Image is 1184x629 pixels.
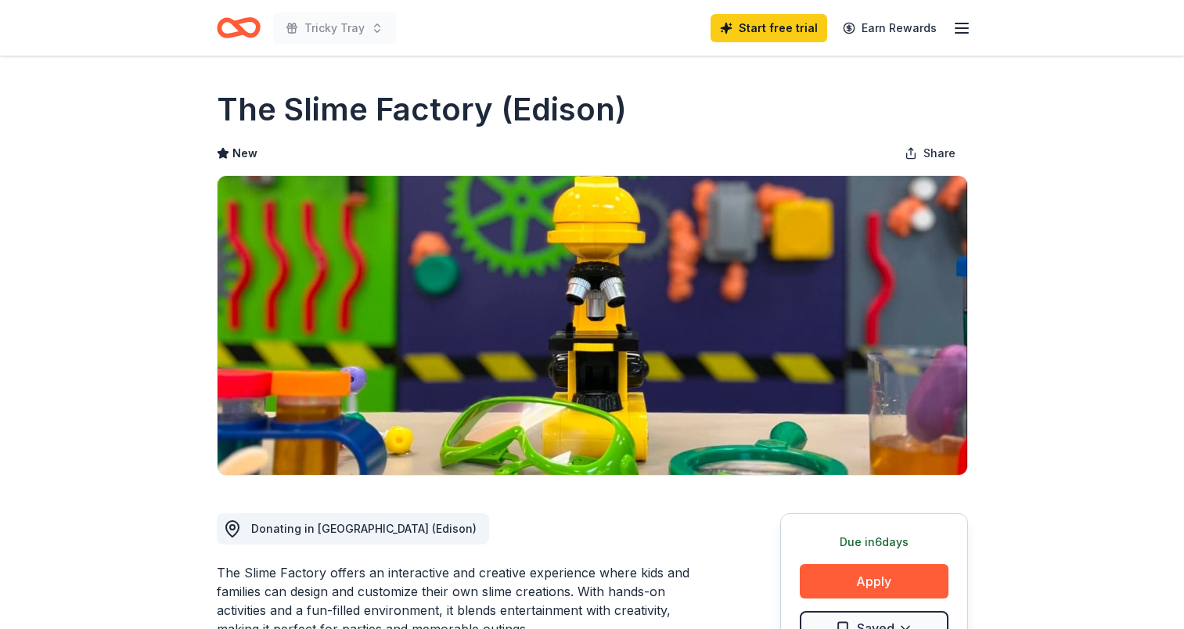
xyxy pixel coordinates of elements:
[923,144,955,163] span: Share
[251,522,477,535] span: Donating in [GEOGRAPHIC_DATA] (Edison)
[711,14,827,42] a: Start free trial
[304,19,365,38] span: Tricky Tray
[800,564,948,598] button: Apply
[273,13,396,44] button: Tricky Tray
[800,533,948,552] div: Due in 6 days
[833,14,946,42] a: Earn Rewards
[892,138,968,169] button: Share
[217,88,627,131] h1: The Slime Factory (Edison)
[217,9,261,46] a: Home
[232,144,257,163] span: New
[218,176,967,475] img: Image for The Slime Factory (Edison)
